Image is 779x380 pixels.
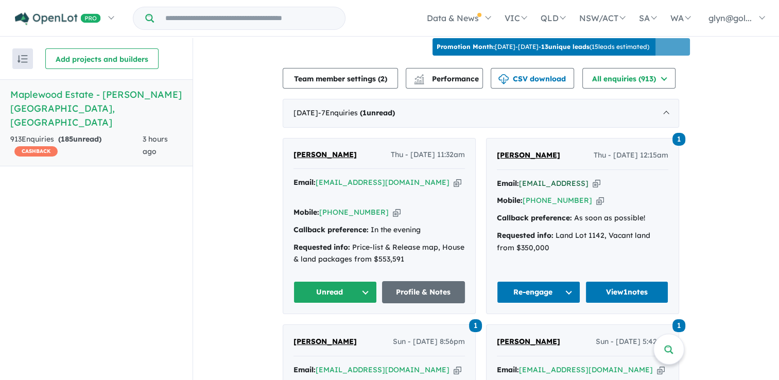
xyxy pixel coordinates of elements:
[293,243,350,252] strong: Requested info:
[380,74,385,83] span: 2
[672,132,685,146] a: 1
[497,212,668,224] div: As soon as possible!
[293,208,319,217] strong: Mobile:
[61,134,73,144] span: 185
[497,179,519,188] strong: Email:
[393,207,401,218] button: Copy
[319,208,389,217] a: [PHONE_NUMBER]
[318,108,395,117] span: - 7 Enquir ies
[283,68,398,89] button: Team member settings (2)
[497,336,560,348] a: [PERSON_NAME]
[469,319,482,332] span: 1
[156,7,343,29] input: Try estate name, suburb, builder or developer
[10,88,182,129] h5: Maplewood Estate - [PERSON_NAME][GEOGRAPHIC_DATA] , [GEOGRAPHIC_DATA]
[497,213,572,222] strong: Callback preference:
[523,196,592,205] a: [PHONE_NUMBER]
[672,319,685,332] span: 1
[293,224,465,236] div: In the evening
[437,42,649,51] p: [DATE] - [DATE] - ( 15 leads estimated)
[143,134,168,156] span: 3 hours ago
[672,133,685,146] span: 1
[497,231,553,240] strong: Requested info:
[283,99,679,128] div: [DATE]
[393,336,465,348] span: Sun - [DATE] 8:56pm
[316,365,449,374] a: [EMAIL_ADDRESS][DOMAIN_NAME]
[596,336,668,348] span: Sun - [DATE] 5:42am
[14,146,58,157] span: CASHBACK
[293,337,357,346] span: [PERSON_NAME]
[362,108,367,117] span: 1
[497,196,523,205] strong: Mobile:
[519,365,653,374] a: [EMAIL_ADDRESS][DOMAIN_NAME]
[497,337,560,346] span: [PERSON_NAME]
[491,68,574,89] button: CSV download
[585,281,669,303] a: View1notes
[382,281,465,303] a: Profile & Notes
[497,230,668,254] div: Land Lot 1142, Vacant land from $350,000
[596,195,604,206] button: Copy
[582,68,676,89] button: All enquiries (913)
[293,336,357,348] a: [PERSON_NAME]
[293,178,316,187] strong: Email:
[454,365,461,375] button: Copy
[437,43,495,50] b: Promotion Month:
[519,179,588,188] a: [EMAIL_ADDRESS]
[406,68,483,89] button: Performance
[391,149,465,161] span: Thu - [DATE] 11:32am
[58,134,101,144] strong: ( unread)
[316,178,449,187] a: [EMAIL_ADDRESS][DOMAIN_NAME]
[293,241,465,266] div: Price-list & Release map, House & land packages from $553,591
[416,74,479,83] span: Performance
[593,178,600,189] button: Copy
[497,149,560,162] a: [PERSON_NAME]
[657,365,665,375] button: Copy
[469,318,482,332] a: 1
[293,225,369,234] strong: Callback preference:
[293,281,377,303] button: Unread
[708,13,752,23] span: glyn@gol...
[414,77,424,84] img: bar-chart.svg
[18,55,28,63] img: sort.svg
[497,281,580,303] button: Re-engage
[672,318,685,332] a: 1
[360,108,395,117] strong: ( unread)
[498,74,509,84] img: download icon
[594,149,668,162] span: Thu - [DATE] 12:15am
[414,74,424,80] img: line-chart.svg
[454,177,461,188] button: Copy
[15,12,101,25] img: Openlot PRO Logo White
[497,150,560,160] span: [PERSON_NAME]
[497,365,519,374] strong: Email:
[293,365,316,374] strong: Email:
[293,150,357,159] span: [PERSON_NAME]
[293,149,357,161] a: [PERSON_NAME]
[10,133,143,158] div: 913 Enquir ies
[541,43,590,50] b: 13 unique leads
[45,48,159,69] button: Add projects and builders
